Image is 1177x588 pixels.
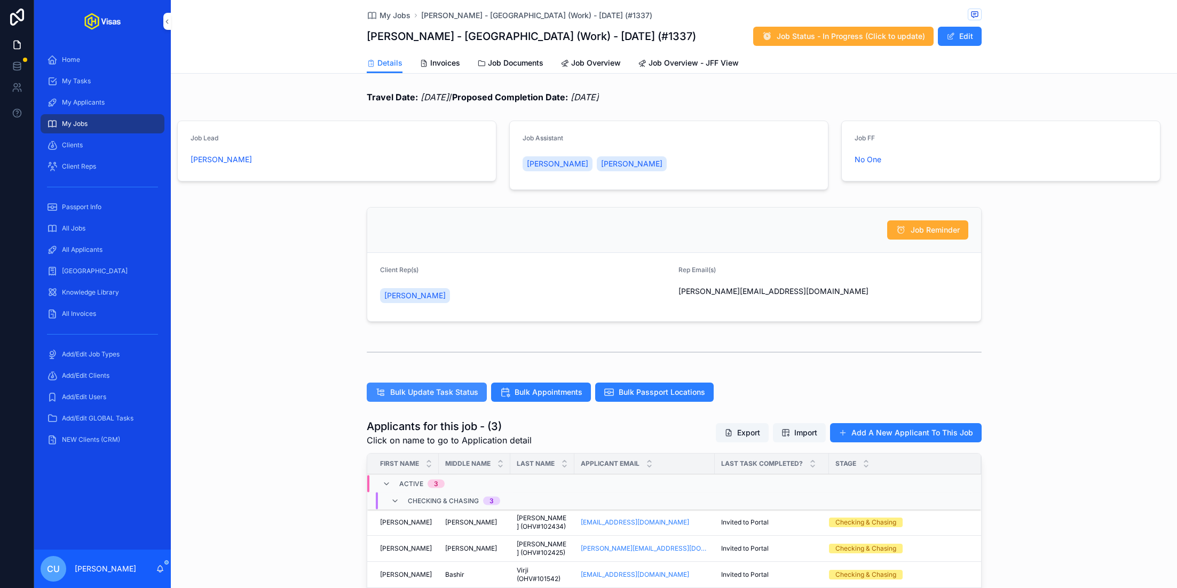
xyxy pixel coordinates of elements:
span: All Applicants [62,245,102,254]
span: [PERSON_NAME] [384,290,446,301]
a: [PERSON_NAME] - [GEOGRAPHIC_DATA] (Work) - [DATE] (#1337) [421,10,652,21]
span: Job Overview [571,58,621,68]
strong: Travel Date: [367,92,418,102]
div: Checking & Chasing [835,544,896,553]
h1: Applicants for this job - (3) [367,419,532,434]
span: Job Documents [488,58,543,68]
span: First Name [380,459,419,468]
a: My Jobs [41,114,164,133]
a: Job Overview - JFF View [638,53,739,75]
a: Home [41,50,164,69]
span: Knowledge Library [62,288,119,297]
button: Job Status - In Progress (Click to update) [753,27,934,46]
a: Add/Edit Clients [41,366,164,385]
span: My Tasks [62,77,91,85]
span: CU [47,562,60,575]
span: All Invoices [62,309,96,318]
span: Last Name [517,459,555,468]
a: Job Overview [560,53,621,75]
a: [PERSON_NAME] [380,288,450,303]
em: [DATE] [421,92,449,102]
a: [PERSON_NAME] [597,156,667,171]
span: Add/Edit Clients [62,371,109,380]
a: Add/Edit Job Types [41,345,164,364]
a: [PERSON_NAME] [445,518,504,527]
span: Bulk Passport Locations [619,387,705,398]
span: My Jobs [380,10,410,21]
span: [PERSON_NAME] [445,518,497,527]
a: No One [855,154,881,165]
a: [PERSON_NAME][EMAIL_ADDRESS][DOMAIN_NAME] [581,544,708,553]
span: Job FF [855,134,875,142]
span: Details [377,58,402,68]
span: Job Status - In Progress (Click to update) [777,31,925,42]
a: My Jobs [367,10,410,21]
span: Invited to Portal [721,570,769,579]
h1: [PERSON_NAME] - [GEOGRAPHIC_DATA] (Work) - [DATE] (#1337) [367,29,696,44]
div: scrollable content [34,43,171,463]
span: Rep Email(s) [678,266,716,274]
span: Clients [62,141,83,149]
a: Checking & Chasing [829,570,968,579]
a: Checking & Chasing [829,518,968,527]
button: Bulk Update Task Status [367,383,487,402]
div: 3 [489,497,494,505]
span: Add/Edit GLOBAL Tasks [62,414,133,423]
img: App logo [84,13,121,30]
button: Import [773,423,826,442]
span: Bulk Update Task Status [390,387,478,398]
button: Bulk Passport Locations [595,383,714,402]
button: Add A New Applicant To This Job [830,423,982,442]
span: Virji (OHV#101542) [517,566,568,583]
span: [PERSON_NAME][EMAIL_ADDRESS][DOMAIN_NAME] [678,286,968,297]
span: Bashir [445,570,464,579]
span: Last Task Completed? [721,459,803,468]
a: [PERSON_NAME] (OHV#102434) [517,514,568,531]
a: [PERSON_NAME] [380,570,432,579]
a: All Applicants [41,240,164,259]
span: Add/Edit Job Types [62,350,120,359]
span: Import [794,427,817,438]
span: Applicant Email [581,459,639,468]
span: My Applicants [62,98,105,107]
strong: Proposed Completion Date: [452,92,568,102]
span: Job Assistant [523,134,563,142]
button: Bulk Appointments [491,383,591,402]
a: [PERSON_NAME] [191,154,252,165]
span: Client Rep(s) [380,266,418,274]
a: Knowledge Library [41,283,164,302]
a: Add/Edit GLOBAL Tasks [41,409,164,428]
a: [EMAIL_ADDRESS][DOMAIN_NAME] [581,570,708,579]
span: NEW Clients (CRM) [62,435,120,444]
a: Job Documents [477,53,543,75]
span: Stage [835,459,856,468]
span: [PERSON_NAME] [601,158,662,169]
a: Invited to Portal [721,544,823,553]
a: My Tasks [41,71,164,91]
p: [PERSON_NAME] [75,563,136,574]
a: [PERSON_NAME] (OHV#102425) [517,540,568,557]
span: [PERSON_NAME] [380,544,432,553]
a: Invoices [420,53,460,75]
span: All Jobs [62,224,85,233]
a: All Invoices [41,304,164,323]
button: Export [716,423,769,442]
span: Invited to Portal [721,518,769,527]
a: [PERSON_NAME] [380,518,432,527]
a: Details [367,53,402,74]
span: Job Lead [191,134,218,142]
span: Home [62,55,80,64]
span: Checking & Chasing [408,497,479,505]
a: All Jobs [41,219,164,238]
a: [PERSON_NAME] [523,156,593,171]
span: Job Reminder [911,225,960,235]
a: Passport Info [41,197,164,217]
span: Click on name to go to Application detail [367,434,532,447]
span: Job Overview - JFF View [649,58,739,68]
